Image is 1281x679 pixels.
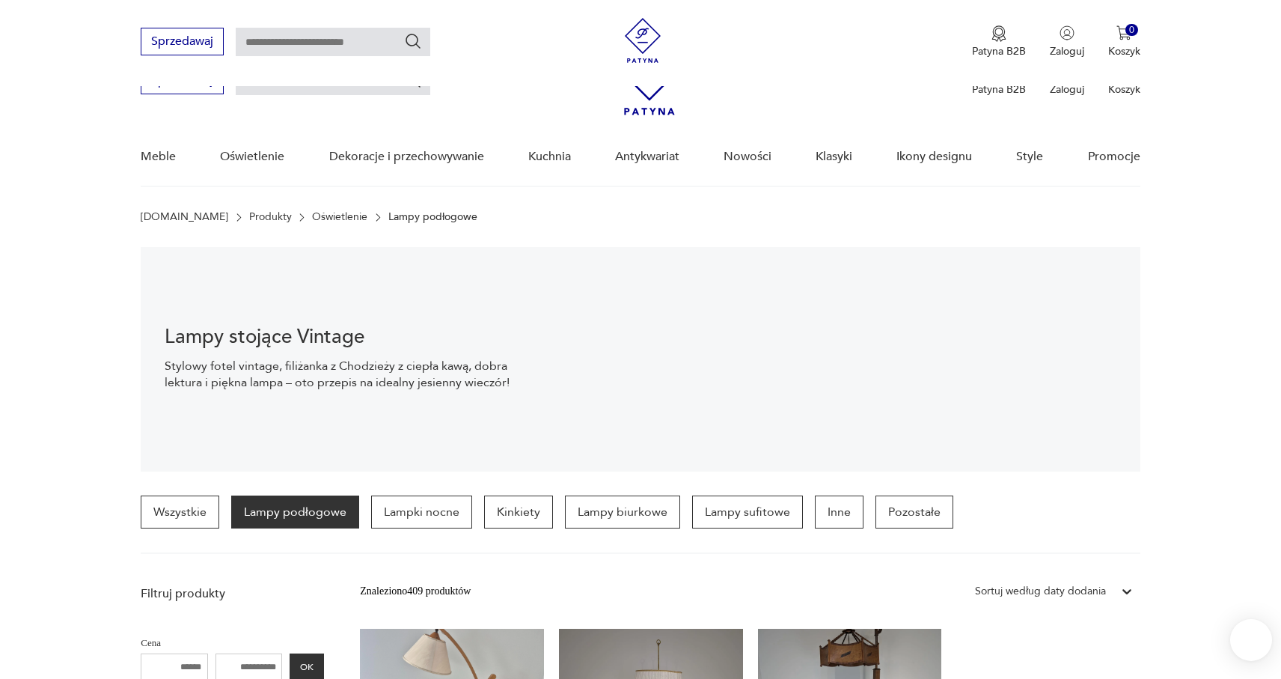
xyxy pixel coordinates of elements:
[972,82,1026,97] p: Patyna B2B
[1050,82,1084,97] p: Zaloguj
[972,44,1026,58] p: Patyna B2B
[220,128,284,186] a: Oświetlenie
[972,25,1026,58] button: Patyna B2B
[565,496,680,529] a: Lampy biurkowe
[615,128,679,186] a: Antykwariat
[1060,25,1074,40] img: Ikonka użytkownika
[165,358,516,391] p: Stylowy fotel vintage, filiżanka z Chodzieży z ciepła kawą, dobra lektura i piękna lampa – oto pr...
[815,496,863,529] a: Inne
[141,585,324,602] p: Filtruj produkty
[371,496,472,529] a: Lampki nocne
[312,211,367,223] a: Oświetlenie
[388,211,477,223] p: Lampy podłogowe
[231,496,359,529] a: Lampy podłogowe
[141,37,224,48] a: Sprzedawaj
[620,18,665,63] img: Patyna - sklep z meblami i dekoracjami vintage
[1116,25,1131,40] img: Ikona koszyka
[896,128,972,186] a: Ikony designu
[1108,25,1140,58] button: 0Koszyk
[1230,619,1272,661] iframe: Smartsupp widget button
[1016,128,1043,186] a: Style
[816,128,852,186] a: Klasyki
[1050,44,1084,58] p: Zaloguj
[975,583,1106,600] div: Sortuj według daty dodania
[528,128,571,186] a: Kuchnia
[1108,82,1140,97] p: Koszyk
[1108,44,1140,58] p: Koszyk
[249,211,292,223] a: Produkty
[141,28,224,55] button: Sprzedawaj
[141,128,176,186] a: Meble
[991,25,1006,42] img: Ikona medalu
[404,32,422,50] button: Szukaj
[724,128,771,186] a: Nowości
[484,496,553,529] a: Kinkiety
[692,496,803,529] a: Lampy sufitowe
[329,128,484,186] a: Dekoracje i przechowywanie
[360,583,471,600] div: Znaleziono 409 produktów
[141,211,228,223] a: [DOMAIN_NAME]
[141,496,219,529] a: Wszystkie
[540,247,1140,472] img: 10e6338538aad63f941a4120ddb6aaec.jpg
[141,76,224,87] a: Sprzedawaj
[165,328,516,346] h1: Lampy stojące Vintage
[1125,24,1138,37] div: 0
[1088,128,1140,186] a: Promocje
[1050,25,1084,58] button: Zaloguj
[875,496,953,529] a: Pozostałe
[141,635,324,651] p: Cena
[972,25,1026,58] a: Ikona medaluPatyna B2B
